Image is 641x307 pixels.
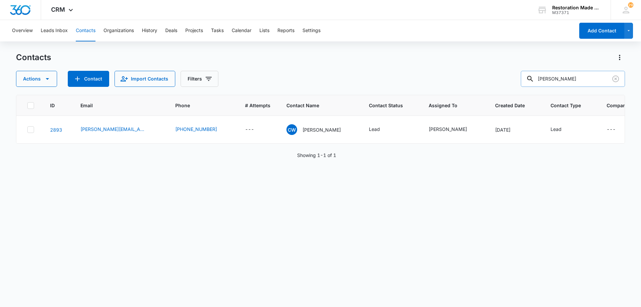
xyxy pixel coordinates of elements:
[286,124,297,135] span: CW
[142,20,157,41] button: History
[429,126,467,133] div: [PERSON_NAME]
[245,126,266,134] div: # Attempts - - Select to Edit Field
[302,126,341,133] p: [PERSON_NAME]
[607,126,628,134] div: Company Name - - Select to Edit Field
[521,71,625,87] input: Search Contacts
[175,102,219,109] span: Phone
[80,126,159,134] div: Email - chris@trs24-7.com - Select to Edit Field
[115,71,175,87] button: Import Contacts
[232,20,251,41] button: Calendar
[68,71,109,87] button: Add Contact
[80,126,147,133] a: [PERSON_NAME][EMAIL_ADDRESS][DOMAIN_NAME]
[50,102,55,109] span: ID
[181,71,218,87] button: Filters
[245,102,270,109] span: # Attempts
[50,127,62,133] a: Navigate to contact details page for Chris Walker
[185,20,203,41] button: Projects
[259,20,269,41] button: Lists
[175,126,217,133] a: [PHONE_NUMBER]
[51,6,65,13] span: CRM
[76,20,95,41] button: Contacts
[628,2,633,8] div: notifications count
[297,152,336,159] p: Showing 1-1 of 1
[175,126,229,134] div: Phone - 4253457639 - Select to Edit Field
[211,20,224,41] button: Tasks
[16,52,51,62] h1: Contacts
[277,20,294,41] button: Reports
[551,126,574,134] div: Contact Type - Lead - Select to Edit Field
[614,52,625,63] button: Actions
[429,102,469,109] span: Assigned To
[302,20,320,41] button: Settings
[551,126,562,133] div: Lead
[245,126,254,134] div: ---
[103,20,134,41] button: Organizations
[165,20,177,41] button: Deals
[286,102,343,109] span: Contact Name
[495,126,535,133] div: [DATE]
[552,5,601,10] div: account name
[369,126,392,134] div: Contact Status - Lead - Select to Edit Field
[429,126,479,134] div: Assigned To - Nate Cisney - Select to Edit Field
[610,73,621,84] button: Clear
[41,20,68,41] button: Leads Inbox
[286,124,353,135] div: Contact Name - Chris Walker - Select to Edit Field
[369,102,403,109] span: Contact Status
[607,126,616,134] div: ---
[628,2,633,8] span: 29
[551,102,581,109] span: Contact Type
[369,126,380,133] div: Lead
[16,71,57,87] button: Actions
[80,102,150,109] span: Email
[495,102,525,109] span: Created Date
[552,10,601,15] div: account id
[12,20,33,41] button: Overview
[579,23,624,39] button: Add Contact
